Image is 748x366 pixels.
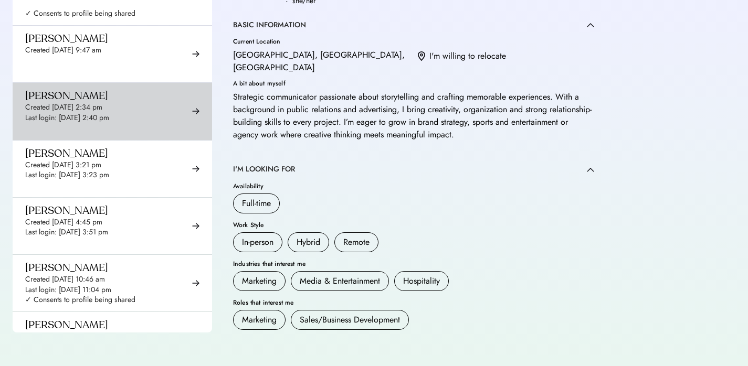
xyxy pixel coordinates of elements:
[25,160,101,170] div: Created [DATE] 3:21 pm
[242,236,273,249] div: In-person
[233,49,409,74] div: [GEOGRAPHIC_DATA], [GEOGRAPHIC_DATA], [GEOGRAPHIC_DATA]
[25,147,108,160] div: [PERSON_NAME]
[233,261,594,267] div: Industries that interest me
[25,274,105,285] div: Created [DATE] 10:46 am
[242,275,277,287] div: Marketing
[233,299,594,306] div: Roles that interest me
[343,236,370,249] div: Remote
[242,197,271,210] div: Full-time
[233,222,594,228] div: Work Style
[233,183,594,189] div: Availability
[25,227,108,238] div: Last login: [DATE] 3:51 pm
[242,314,277,326] div: Marketing
[25,331,106,342] div: Created [DATE] 12:39 pm
[25,45,101,56] div: Created [DATE] 9:47 am
[233,20,306,30] div: BASIC INFORMATION
[233,164,295,175] div: I'M LOOKING FOR
[192,279,199,287] img: arrow-right-black.svg
[192,165,199,173] img: arrow-right-black.svg
[418,51,425,62] img: location.svg
[25,32,108,45] div: [PERSON_NAME]
[429,50,506,62] div: I'm willing to relocate
[233,80,594,87] div: A bit about myself
[403,275,440,287] div: Hospitality
[25,170,109,180] div: Last login: [DATE] 3:23 pm
[25,217,102,228] div: Created [DATE] 4:45 pm
[587,23,594,27] img: caret-up.svg
[587,167,594,172] img: caret-up.svg
[25,113,109,123] div: Last login: [DATE] 2:40 pm
[233,91,594,141] div: Strategic communicator passionate about storytelling and crafting memorable experiences. With a b...
[192,50,199,58] img: arrow-right-black.svg
[300,275,380,287] div: Media & Entertainment
[297,236,320,249] div: Hybrid
[25,285,111,295] div: Last login: [DATE] 11:04 pm
[192,107,199,115] img: arrow-right-black.svg
[25,261,108,274] div: [PERSON_NAME]
[233,38,409,45] div: Current Location
[25,102,102,113] div: Created [DATE] 2:34 pm
[25,318,108,331] div: [PERSON_NAME]
[25,8,135,19] div: ✓ Consents to profile being shared
[300,314,400,326] div: Sales/Business Development
[192,222,199,230] img: arrow-right-black.svg
[25,295,135,305] div: ✓ Consents to profile being shared
[25,89,108,102] div: [PERSON_NAME]
[25,204,108,217] div: [PERSON_NAME]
